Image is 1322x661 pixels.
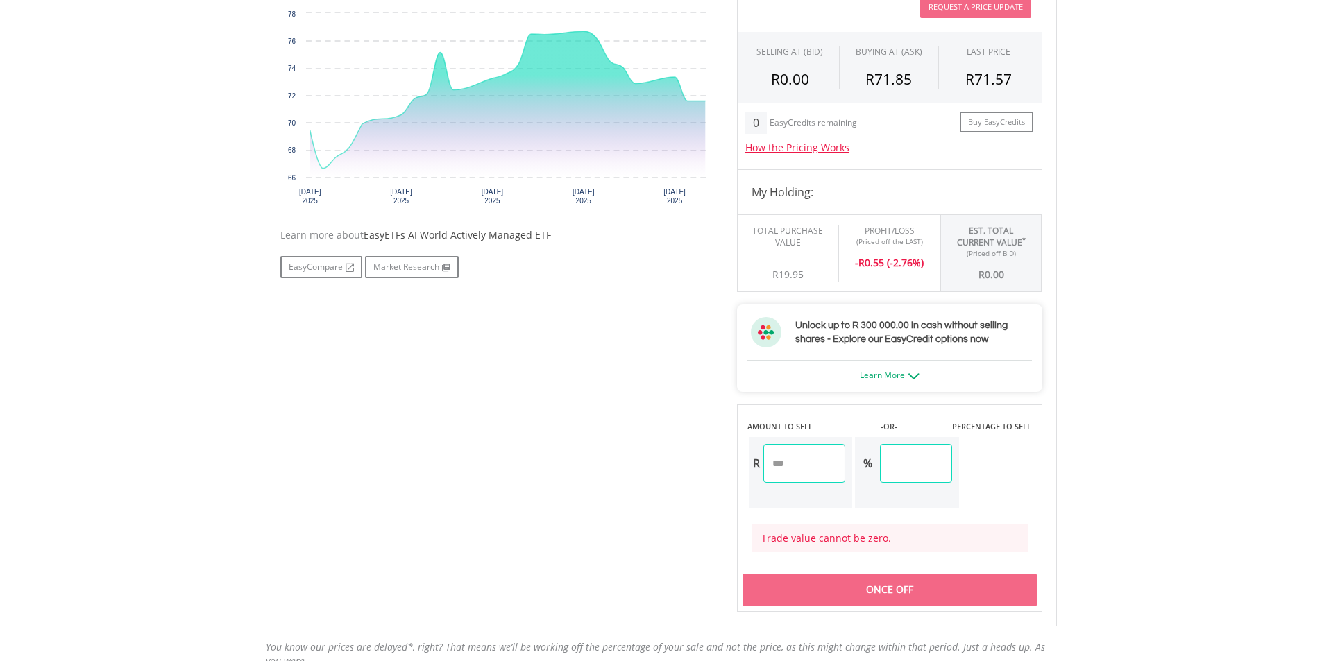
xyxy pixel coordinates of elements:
div: 0 [745,112,767,134]
div: R [849,246,930,270]
label: -OR- [881,421,897,432]
a: Buy EasyCredits [960,112,1033,133]
a: Learn More [860,369,920,381]
h4: My Holding: [752,184,1028,200]
img: ec-flower.svg [751,317,781,347]
text: 68 [287,146,296,154]
span: 0.55 (-2.76%) [865,256,924,269]
text: [DATE] 2025 [390,188,412,205]
div: Trade value cannot be zero. [761,531,1018,545]
div: Once Off [743,574,1037,606]
div: R [749,444,763,483]
div: % [855,444,880,483]
text: [DATE] 2025 [573,188,595,205]
div: Est. Total Current Value [951,225,1031,248]
text: 66 [287,174,296,182]
div: Learn more about [280,228,716,242]
text: [DATE] 2025 [298,188,321,205]
div: Total Purchase Value [748,225,828,248]
a: Market Research [365,256,459,278]
div: R [951,258,1031,282]
text: 76 [287,37,296,45]
div: LAST PRICE [967,46,1010,58]
div: (Priced off the LAST) [849,237,930,246]
span: R19.95 [772,268,804,281]
label: PERCENTAGE TO SELL [952,421,1031,432]
svg: Interactive chart [280,6,716,214]
text: [DATE] 2025 [663,188,686,205]
span: R71.57 [965,69,1012,89]
text: 74 [287,65,296,72]
div: Chart. Highcharts interactive chart. [280,6,716,214]
a: EasyCompare [280,256,362,278]
label: AMOUNT TO SELL [747,421,813,432]
div: Profit/Loss [849,225,930,237]
div: SELLING AT (BID) [756,46,823,58]
text: 70 [287,119,296,127]
span: BUYING AT (ASK) [856,46,922,58]
div: EasyCredits remaining [770,118,857,130]
span: EasyETFs AI World Actively Managed ETF [364,228,551,241]
text: 72 [287,92,296,100]
img: ec-arrow-down.png [908,373,920,379]
text: [DATE] 2025 [481,188,503,205]
span: - [855,256,858,269]
h3: Unlock up to R 300 000.00 in cash without selling shares - Explore our EasyCredit options now [795,318,1028,346]
span: 0.00 [985,268,1004,281]
span: R0.00 [771,69,809,89]
span: R71.85 [865,69,912,89]
a: How the Pricing Works [745,141,849,154]
text: 78 [287,10,296,18]
div: (Priced off BID) [951,248,1031,258]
